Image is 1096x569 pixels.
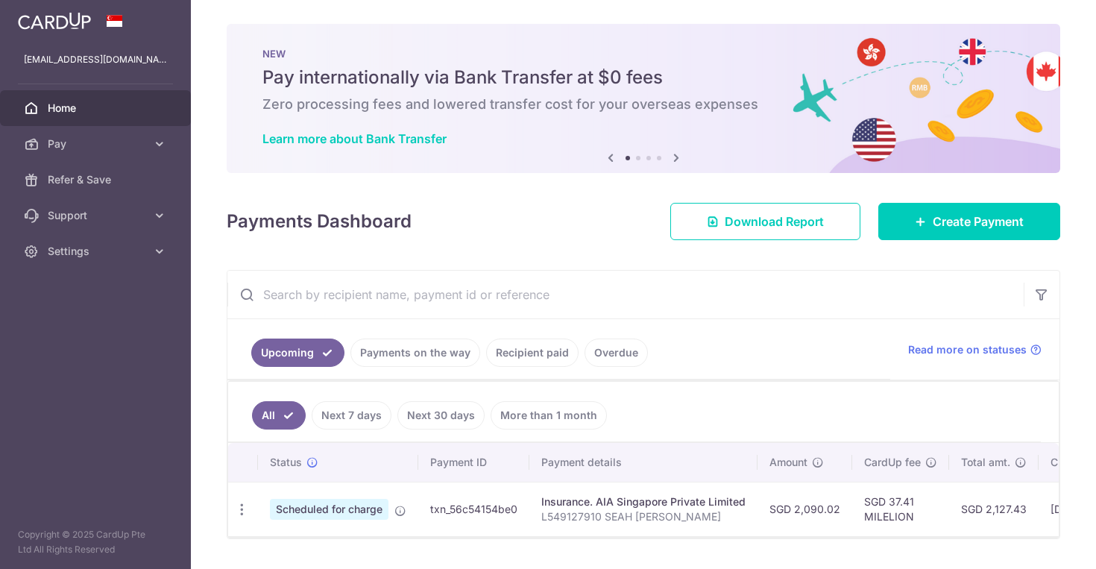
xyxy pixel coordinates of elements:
[541,509,746,524] p: L549127910 SEAH [PERSON_NAME]
[262,48,1024,60] p: NEW
[262,95,1024,113] h6: Zero processing fees and lowered transfer cost for your overseas expenses
[529,443,758,482] th: Payment details
[262,66,1024,89] h5: Pay internationally via Bank Transfer at $0 fees
[852,482,949,536] td: SGD 37.41 MILELION
[48,208,146,223] span: Support
[227,208,412,235] h4: Payments Dashboard
[312,401,391,430] a: Next 7 days
[24,52,167,67] p: [EMAIL_ADDRESS][DOMAIN_NAME]
[878,203,1060,240] a: Create Payment
[491,401,607,430] a: More than 1 month
[270,499,388,520] span: Scheduled for charge
[486,339,579,367] a: Recipient paid
[949,482,1039,536] td: SGD 2,127.43
[725,213,824,230] span: Download Report
[397,401,485,430] a: Next 30 days
[670,203,860,240] a: Download Report
[864,455,921,470] span: CardUp fee
[769,455,807,470] span: Amount
[18,12,91,30] img: CardUp
[251,339,344,367] a: Upcoming
[48,172,146,187] span: Refer & Save
[48,244,146,259] span: Settings
[585,339,648,367] a: Overdue
[270,455,302,470] span: Status
[227,24,1060,173] img: Bank transfer banner
[961,455,1010,470] span: Total amt.
[908,342,1027,357] span: Read more on statuses
[418,443,529,482] th: Payment ID
[252,401,306,430] a: All
[933,213,1024,230] span: Create Payment
[541,494,746,509] div: Insurance. AIA Singapore Private Limited
[758,482,852,536] td: SGD 2,090.02
[227,271,1024,318] input: Search by recipient name, payment id or reference
[350,339,480,367] a: Payments on the way
[48,136,146,151] span: Pay
[48,101,146,116] span: Home
[262,131,447,146] a: Learn more about Bank Transfer
[908,342,1042,357] a: Read more on statuses
[418,482,529,536] td: txn_56c54154be0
